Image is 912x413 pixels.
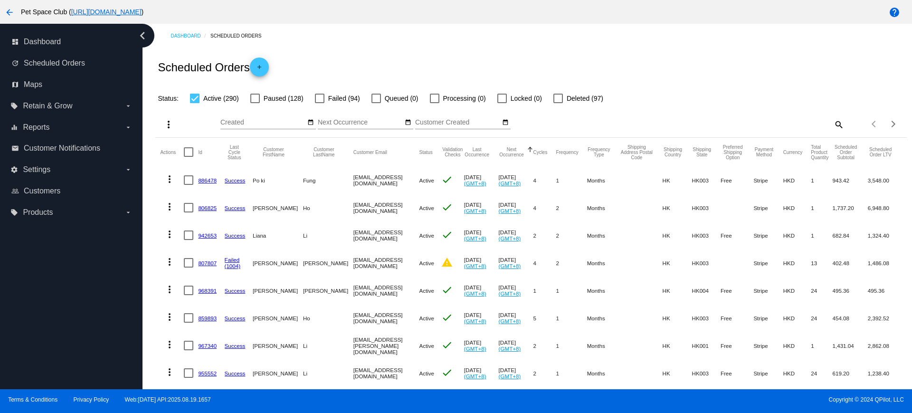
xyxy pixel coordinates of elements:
mat-cell: HK [663,249,692,277]
mat-icon: more_vert [164,311,175,323]
a: 968391 [198,288,217,294]
span: Reports [23,123,49,132]
a: (GMT+8) [464,373,486,379]
mat-cell: 402.48 [833,249,868,277]
mat-cell: [DATE] [464,277,499,304]
span: Maps [24,80,42,89]
mat-cell: 2,862.08 [868,332,902,359]
mat-icon: more_vert [164,366,175,378]
mat-cell: Ho [303,304,353,332]
mat-icon: more_vert [164,284,175,295]
mat-cell: [PERSON_NAME] [253,359,303,387]
span: Dashboard [24,38,61,46]
mat-icon: check [441,229,453,240]
mat-cell: Stripe [753,359,783,387]
mat-cell: [EMAIL_ADDRESS][DOMAIN_NAME] [353,194,419,221]
mat-cell: 24 [811,359,832,387]
mat-cell: HKD [783,332,811,359]
mat-icon: more_vert [164,201,175,212]
mat-cell: HK [663,221,692,249]
mat-cell: 24 [811,277,832,304]
mat-cell: 1 [533,277,556,304]
span: Customer Notifications [24,144,100,153]
mat-cell: 1,238.40 [868,359,902,387]
input: Next Occurrence [318,119,403,126]
mat-icon: add [254,64,265,75]
a: (GMT+8) [499,208,521,214]
mat-cell: 4 [533,166,556,194]
a: Success [225,177,246,183]
mat-cell: HK [663,194,692,221]
h2: Scheduled Orders [158,58,268,77]
span: Products [23,208,53,217]
mat-cell: Free [721,277,753,304]
button: Change sorting for LastProcessingCycleId [225,144,244,160]
mat-cell: 5 [533,304,556,332]
mat-cell: Stripe [753,332,783,359]
a: dashboard Dashboard [11,34,132,49]
mat-cell: HK [663,166,692,194]
mat-cell: Stripe [753,194,783,221]
mat-cell: 13 [811,249,832,277]
mat-cell: [DATE] [464,221,499,249]
mat-cell: 454.08 [833,304,868,332]
mat-icon: check [441,312,453,323]
mat-cell: [DATE] [464,249,499,277]
a: (GMT+8) [499,290,521,297]
i: arrow_drop_down [124,102,132,110]
mat-header-cell: Validation Checks [441,138,464,166]
a: Failed [225,257,240,263]
i: update [11,59,19,67]
mat-cell: 1 [556,277,587,304]
button: Change sorting for ShippingState [692,147,712,157]
span: Active (290) [203,93,239,104]
mat-cell: Stripe [753,304,783,332]
button: Change sorting for ShippingCountry [663,147,684,157]
mat-cell: [EMAIL_ADDRESS][DOMAIN_NAME] [353,304,419,332]
a: Web:[DATE] API:2025.08.19.1657 [125,396,211,403]
mat-cell: [PERSON_NAME] [253,249,303,277]
mat-icon: date_range [405,119,411,126]
mat-cell: [PERSON_NAME] [303,277,353,304]
i: equalizer [10,124,18,131]
mat-icon: check [441,339,453,351]
mat-cell: 2,392.52 [868,304,902,332]
i: people_outline [11,187,19,195]
mat-cell: [PERSON_NAME] [303,249,353,277]
i: local_offer [10,102,18,110]
mat-cell: [DATE] [499,166,533,194]
a: Success [225,370,246,376]
a: 967340 [198,343,217,349]
mat-cell: 943.42 [833,166,868,194]
span: Locked (0) [511,93,542,104]
span: Copyright © 2024 QPilot, LLC [464,396,904,403]
mat-cell: Fung [303,166,353,194]
button: Next page [884,115,903,134]
mat-cell: [DATE] [464,332,499,359]
mat-cell: HK [663,277,692,304]
mat-cell: 1 [811,166,832,194]
span: Active [419,315,434,321]
span: Paused (128) [264,93,304,104]
mat-cell: Free [721,221,753,249]
mat-icon: more_vert [164,173,175,185]
button: Change sorting for CustomerFirstName [253,147,294,157]
mat-cell: HK004 [692,277,721,304]
a: Privacy Policy [74,396,109,403]
span: Queued (0) [385,93,418,104]
mat-cell: Ho [303,194,353,221]
span: Failed (94) [328,93,360,104]
mat-cell: Months [587,304,619,332]
mat-cell: HKD [783,194,811,221]
mat-icon: more_vert [164,256,175,268]
span: Active [419,177,434,183]
mat-cell: Liana [253,221,303,249]
mat-cell: Li [303,359,353,387]
button: Change sorting for PreferredShippingOption [721,144,745,160]
mat-cell: HK003 [692,304,721,332]
mat-cell: [EMAIL_ADDRESS][DOMAIN_NAME] [353,221,419,249]
a: (GMT+8) [464,318,486,324]
mat-cell: 2 [533,332,556,359]
mat-cell: Free [721,359,753,387]
a: 942653 [198,232,217,239]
